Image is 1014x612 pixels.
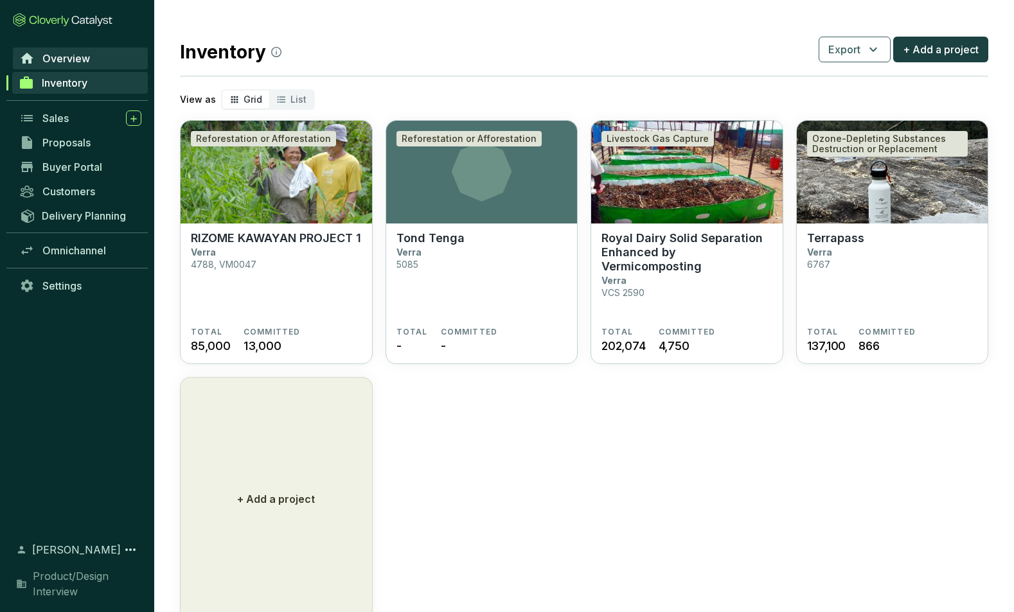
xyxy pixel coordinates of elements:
[807,247,832,258] p: Verra
[42,209,126,222] span: Delivery Planning
[601,275,627,286] p: Verra
[191,247,216,258] p: Verra
[191,327,222,337] span: TOTAL
[13,156,148,178] a: Buyer Portal
[441,327,498,337] span: COMMITTED
[42,52,90,65] span: Overview
[396,259,418,270] p: 5085
[807,337,846,354] span: 137,100
[13,107,148,129] a: Sales
[797,121,988,223] img: Terrapass
[13,205,148,226] a: Delivery Planning
[13,240,148,261] a: Omnichannel
[396,131,542,146] div: Reforestation or Afforestation
[42,185,95,198] span: Customers
[42,161,102,173] span: Buyer Portal
[42,136,91,149] span: Proposals
[807,231,864,245] p: Terrapass
[858,337,879,354] span: 866
[828,42,860,57] span: Export
[244,94,262,105] span: Grid
[796,120,989,364] a: TerrapassOzone-Depleting Substances Destruction or ReplacementTerrapassVerra6767TOTAL137,100COMMI...
[42,76,87,89] span: Inventory
[237,491,315,507] p: + Add a project
[42,279,82,292] span: Settings
[180,93,216,106] p: View as
[180,120,373,364] a: RIZOME KAWAYAN PROJECT 1Reforestation or AfforestationRIZOME KAWAYAN PROJECT 1Verra4788, VM0047TO...
[191,131,336,146] div: Reforestation or Afforestation
[591,120,783,364] a: Royal Dairy Solid Separation Enhanced by VermicompostingLivestock Gas CaptureRoyal Dairy Solid Se...
[13,275,148,297] a: Settings
[32,542,121,557] span: [PERSON_NAME]
[13,132,148,153] a: Proposals
[396,327,428,337] span: TOTAL
[858,327,916,337] span: COMMITTED
[180,39,281,66] h2: Inventory
[42,244,106,257] span: Omnichannel
[244,337,281,354] span: 13,000
[659,327,716,337] span: COMMITTED
[893,37,988,62] button: + Add a project
[601,337,646,354] span: 202,074
[591,121,783,223] img: Royal Dairy Solid Separation Enhanced by Vermicomposting
[181,121,372,223] img: RIZOME KAWAYAN PROJECT 1
[244,327,301,337] span: COMMITTED
[807,259,830,270] p: 6767
[601,287,645,298] p: VCS 2590
[396,231,465,245] p: Tond Tenga
[191,337,231,354] span: 85,000
[191,259,256,270] p: 4788, VM0047
[386,120,578,364] a: Reforestation or AfforestationTond TengaVerra5085TOTAL-COMMITTED-
[13,48,148,69] a: Overview
[807,327,839,337] span: TOTAL
[601,131,714,146] div: Livestock Gas Capture
[191,231,361,245] p: RIZOME KAWAYAN PROJECT 1
[396,247,422,258] p: Verra
[819,37,891,62] button: Export
[42,112,69,125] span: Sales
[659,337,689,354] span: 4,750
[807,131,968,157] div: Ozone-Depleting Substances Destruction or Replacement
[33,568,141,599] span: Product/Design Interview
[601,327,633,337] span: TOTAL
[396,337,402,354] span: -
[601,231,772,274] p: Royal Dairy Solid Separation Enhanced by Vermicomposting
[903,42,979,57] span: + Add a project
[221,89,315,110] div: segmented control
[12,72,148,94] a: Inventory
[441,337,446,354] span: -
[13,180,148,202] a: Customers
[290,94,307,105] span: List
